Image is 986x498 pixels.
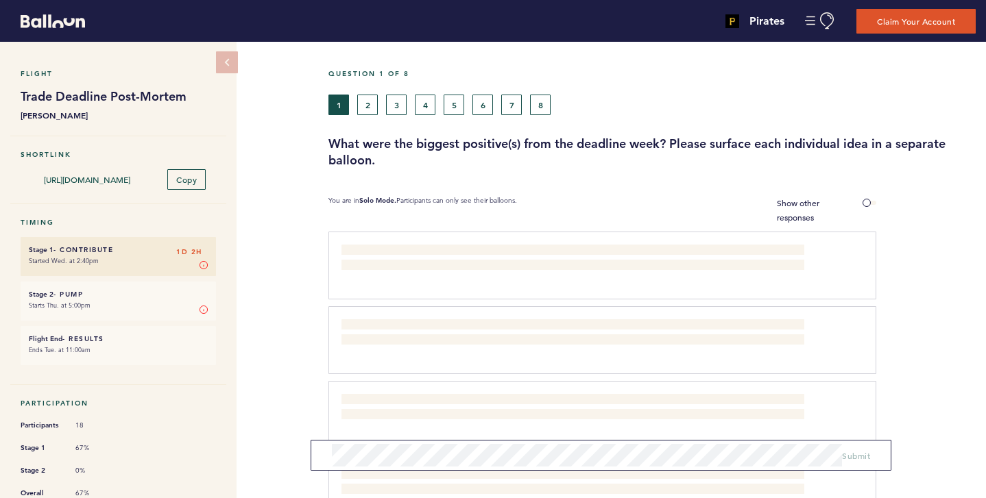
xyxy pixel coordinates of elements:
[341,395,800,420] span: The [PERSON_NAME] deal. The prep work, discussion, commitment to strategy, and execution early in...
[328,136,976,169] h3: What were the biggest positive(s) from the deadline week? Please surface each individual idea in ...
[21,108,216,122] b: [PERSON_NAME]
[29,301,91,310] time: Starts Thu. at 5:00pm
[328,196,517,225] p: You are in Participants can only see their balloons.
[29,334,62,343] small: Flight End
[167,169,206,190] button: Copy
[341,321,804,345] span: Personally, I learned about the process, and how much adhoc work goes into researching each playe...
[386,95,407,115] button: 3
[501,95,522,115] button: 7
[357,95,378,115] button: 2
[75,488,117,498] span: 67%
[359,196,396,205] b: Solo Mode.
[21,464,62,477] span: Stage 2
[842,450,870,461] span: Submit
[75,443,117,453] span: 67%
[176,174,197,185] span: Copy
[21,88,216,105] h1: Trade Deadline Post-Mortem
[29,245,208,254] h6: - Contribute
[444,95,464,115] button: 5
[29,334,208,343] h6: - Results
[21,399,216,408] h5: Participation
[29,290,208,299] h6: - Pump
[21,218,216,227] h5: Timing
[29,345,91,354] time: Ends Tue. at 11:00am
[176,245,202,259] span: 1D 2H
[75,466,117,475] span: 0%
[21,14,85,28] svg: Balloon
[328,69,976,78] h5: Question 1 of 8
[29,245,53,254] small: Stage 1
[472,95,493,115] button: 6
[75,421,117,430] span: 18
[805,12,836,29] button: Manage Account
[328,95,349,115] button: 1
[29,256,99,265] time: Started Wed. at 2:40pm
[842,449,870,462] button: Submit
[415,95,435,115] button: 4
[29,290,53,299] small: Stage 2
[21,419,62,432] span: Participants
[21,69,216,78] h5: Flight
[21,150,216,159] h5: Shortlink
[749,13,784,29] h4: Pirates
[777,197,819,223] span: Show other responses
[10,14,85,28] a: Balloon
[21,441,62,455] span: Stage 1
[341,246,791,271] span: A well rounded approach that heard lots of opinions from various backgrounds and made space for e...
[856,9,976,34] button: Claim Your Account
[530,95,551,115] button: 8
